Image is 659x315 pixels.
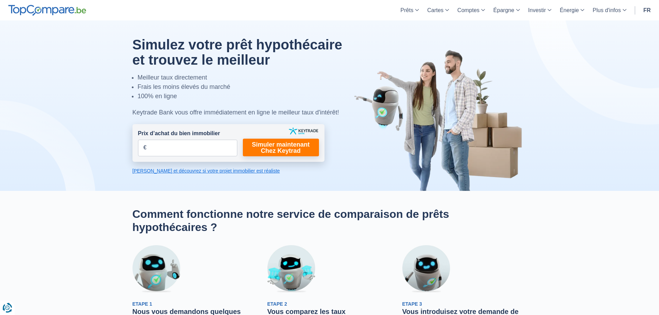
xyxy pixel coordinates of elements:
img: keytrade [289,128,318,135]
img: Etape 2 [267,245,315,293]
div: Keytrade Bank vous offre immédiatement en ligne le meilleur taux d'intérêt! [132,108,358,117]
span: Etape 3 [402,301,422,307]
img: Etape 1 [132,245,180,293]
img: Etape 3 [402,245,450,293]
label: Prix d’achat du bien immobilier [138,130,220,138]
h2: Comment fonctionne notre service de comparaison de prêts hypothécaires ? [132,207,527,234]
img: image-hero [354,49,527,191]
span: Etape 1 [132,301,152,307]
a: Simuler maintenant Chez Keytrad [243,139,319,156]
img: TopCompare [8,5,86,16]
h1: Simulez votre prêt hypothécaire et trouvez le meilleur [132,37,358,67]
li: Frais les moins élevés du marché [138,82,358,92]
span: Etape 2 [267,301,287,307]
a: [PERSON_NAME] et découvrez si votre projet immobilier est réaliste [132,167,324,174]
span: € [144,144,147,152]
li: Meilleur taux directement [138,73,358,82]
li: 100% en ligne [138,92,358,101]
